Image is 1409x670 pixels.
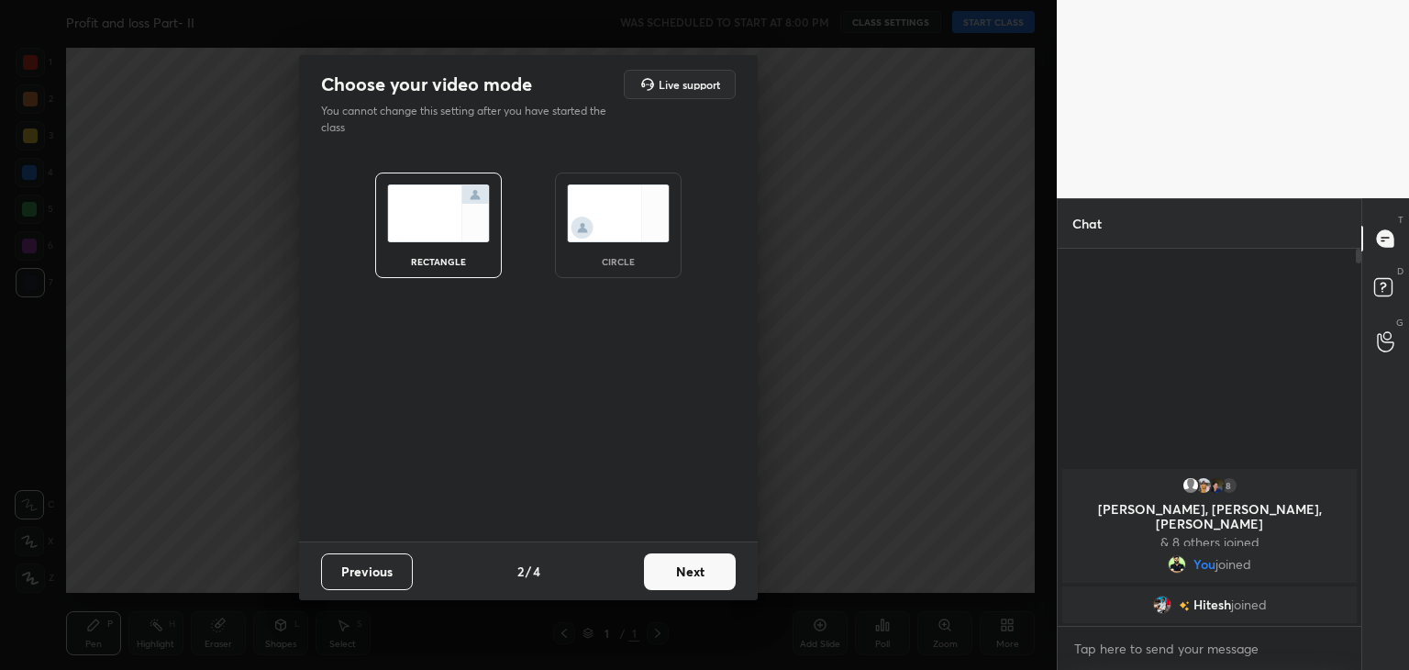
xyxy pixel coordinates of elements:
img: 5f25f5fbecec4d7aa168b0679658450f.jpg [1207,476,1226,495]
img: no-rating-badge.077c3623.svg [1179,601,1190,611]
span: You [1193,557,1215,572]
p: & 8 others joined [1073,535,1346,550]
p: T [1398,213,1403,227]
h4: / [526,562,531,581]
img: eebab2a336d84a92b710b9d44f9d1d31.jpg [1153,596,1171,614]
p: You cannot change this setting after you have started the class [321,103,618,136]
img: 6f4578c4c6224cea84386ccc78b3bfca.jpg [1168,555,1186,574]
div: grid [1058,465,1361,627]
img: circleScreenIcon.acc0effb.svg [567,184,670,242]
h2: Choose your video mode [321,73,532,96]
p: D [1397,264,1403,278]
img: normalScreenIcon.ae25ed63.svg [387,184,490,242]
div: circle [582,257,655,266]
span: joined [1231,597,1267,612]
h4: 2 [517,562,524,581]
button: Previous [321,553,413,590]
span: Hitesh [1193,597,1231,612]
h5: Live support [659,79,720,90]
p: G [1396,316,1403,329]
span: joined [1215,557,1251,572]
h4: 4 [533,562,540,581]
button: Next [644,553,736,590]
p: [PERSON_NAME], [PERSON_NAME], [PERSON_NAME] [1073,502,1346,531]
p: Chat [1058,199,1116,248]
img: default.png [1182,476,1200,495]
div: 8 [1220,476,1238,495]
img: 3 [1194,476,1213,495]
div: rectangle [402,257,475,266]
